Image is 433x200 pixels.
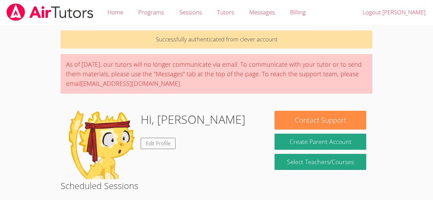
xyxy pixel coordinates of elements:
span: Messages [249,8,275,16]
button: Contact Support [275,111,366,130]
a: Edit Profile [141,138,176,149]
button: Create Parent Account [275,134,366,150]
p: Successfully authenticated from clever account [61,30,372,49]
h1: Hi, [PERSON_NAME] [141,111,245,128]
img: default.png [67,111,135,179]
h2: Scheduled Sessions [61,179,372,192]
img: airtutors_banner-c4298cdbf04f3fff15de1276eac7730deb9818008684d7c2e4769d2f7ddbe033.png [6,3,94,21]
a: Select Teachers/Courses [275,154,366,170]
div: As of [DATE], our tutors will no longer communicate via email. To communicate with your tutor or ... [61,54,372,94]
